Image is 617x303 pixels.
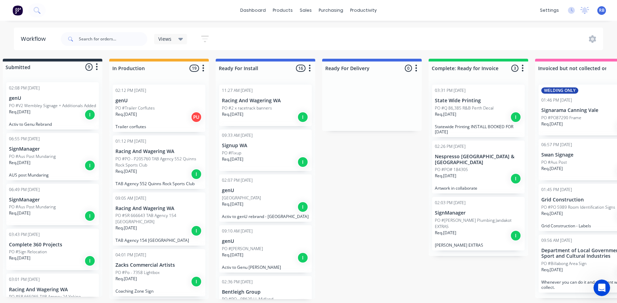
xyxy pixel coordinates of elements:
p: Req. [DATE] [115,225,137,231]
div: Send us a messageWe typically reply in under 10 minutes [7,82,131,108]
div: 03:01 PM [DATE] [9,276,40,283]
div: 11:27 AM [DATE] [222,87,253,94]
div: 03:43 PM [DATE]Complete 360 ProjectsPO #Sign RelocationReq.[DATE]I [6,229,99,270]
p: PO #PO87290 Frame [541,115,581,121]
div: 06:55 PM [DATE]SignManagerPO #Aus Post MundaringReq.[DATE]IAUS post Mundaring [6,133,99,180]
p: Hi [PERSON_NAME] [14,49,124,61]
p: [GEOGRAPHIC_DATA] [222,195,261,201]
p: PO #SR 665965 TAB Agency 24 Yokine [9,294,81,300]
div: 01:12 PM [DATE]Racing And Wagering WAPO #PO - P205760 TAB Agency 552 Quinns Rock Sports ClubReq.[... [113,135,205,189]
p: Req. [DATE] [9,160,30,166]
div: 02:12 PM [DATE]genUPO #Trailer CorflutesReq.[DATE]PUTrailer corflutes [113,85,205,132]
div: 02:03 PM [DATE] [435,200,466,206]
p: AUS post Mundaring [9,172,96,178]
p: PO #V2 Wembley Signage + Additionals Added [9,103,96,109]
p: Req. [DATE] [9,255,30,261]
div: I [191,225,202,236]
div: Send us a message [14,87,115,95]
div: 04:01 PM [DATE]Zacks Commercial ArtistsPO #Po - 7358 LightboxReq.[DATE]ICoaching Zone Sign [113,249,205,296]
p: Req. [DATE] [222,201,243,207]
p: Racing And Wagering WA [9,287,96,293]
div: PU [191,112,202,123]
p: PO #Po - 7358 Lightbox [115,269,160,276]
button: Share it with us [14,127,124,141]
div: I [297,112,308,123]
p: genU [115,98,203,104]
div: WELDING ONLY [541,87,578,94]
div: 02:08 PM [DATE] [9,85,40,91]
div: 09:10 AM [DATE]genUPO #[PERSON_NAME]Req.[DATE]IActiv to Genu [PERSON_NAME] [219,225,312,273]
p: PO #SR 666643 TAB Agency 154 [GEOGRAPHIC_DATA] [115,212,203,225]
span: News [80,233,93,238]
div: 06:57 PM [DATE] [541,142,572,148]
p: Nespresso [GEOGRAPHIC_DATA] & [GEOGRAPHIC_DATA] [435,154,522,165]
div: Factory Weekly Updates - [DATE] [14,167,112,174]
div: sales [296,5,315,16]
div: purchasing [315,5,347,16]
p: Signup WA [222,143,309,149]
p: PO #Aus Post Mundaring [9,153,56,160]
div: 04:01 PM [DATE] [115,252,146,258]
a: dashboard [237,5,269,16]
p: Req. [DATE] [9,109,30,115]
p: TAB Agency 552 Quinns Rock Sports Club [115,181,203,186]
p: Req. [DATE] [222,156,243,162]
div: 03:31 PM [DATE]State Wide PrintingPO #Q 86,385 R&B Perth DecalReq.[DATE]IStatewide Printing INSTA... [432,85,525,137]
div: We typically reply in under 10 minutes [14,95,115,102]
p: Complete 360 Projects [9,242,96,248]
p: PO #Sign Relocation [9,249,47,255]
div: 09:05 AM [DATE] [115,195,146,201]
p: PO #[PERSON_NAME] Plumbing Jandakot EXTRAS [435,217,522,230]
div: 06:55 PM [DATE] [9,136,40,142]
div: New feature [14,155,48,163]
p: PO #Aus Post [541,159,567,165]
p: PO #2 x racetrack banners [222,105,272,111]
p: PO #Aus Post Mundaring [9,204,56,210]
p: SignManager [435,210,522,216]
span: Views [158,35,171,42]
p: How can we help? [14,61,124,73]
div: 02:12 PM [DATE] [115,87,146,94]
p: TAB Agency 154 [GEOGRAPHIC_DATA] [115,238,203,243]
div: 01:46 PM [DATE] [541,97,572,103]
span: RB [599,7,605,13]
p: Bentleigh Group [222,289,309,295]
div: I [297,252,308,263]
p: Zacks Commercial Artists [115,262,203,268]
div: I [84,109,95,120]
div: settings [536,5,562,16]
div: I [297,157,308,168]
div: Workflow [21,35,49,43]
p: PO #PO# 184305 [435,167,468,173]
div: I [510,173,521,184]
div: 06:49 PM [DATE]SignManagerPO #Aus Post MundaringReq.[DATE]I [6,184,99,225]
p: Activ to Genu Rebrand [9,122,96,127]
p: State Wide Printing [435,98,522,104]
div: 09:05 AM [DATE]Racing And Wagering WAPO #SR 666643 TAB Agency 154 [GEOGRAPHIC_DATA]Req.[DATE]ITAB... [113,192,205,246]
p: genU [222,238,309,244]
img: Factory [12,5,23,16]
div: I [84,160,95,171]
div: products [269,5,296,16]
div: productivity [347,5,380,16]
span: Help [115,233,127,238]
div: 02:03 PM [DATE]SignManagerPO #[PERSON_NAME] Plumbing Jandakot EXTRASReq.[DATE]I[PERSON_NAME] EXTRAS [432,197,525,250]
p: Req. [DATE] [541,165,563,172]
p: Req. [DATE] [435,111,456,117]
p: Trailer corflutes [115,124,203,129]
p: Statewide Printing INSTALL BOOKED FOR [DATE] [435,124,522,134]
p: Req. [DATE] [115,276,137,282]
p: Racing And Wagering WA [115,149,203,154]
div: Hey, Factory pro there👋 [14,176,112,183]
p: Coaching Zone Sign [115,288,203,294]
div: 02:36 PM [DATE] [222,279,253,285]
span: Messages [40,233,64,238]
p: Activ to Genu [PERSON_NAME] [222,265,309,270]
div: 02:26 PM [DATE] [435,143,466,150]
div: I [191,276,202,287]
div: 09:56 AM [DATE] [541,237,572,244]
p: Req. [DATE] [541,210,563,217]
p: Req. [DATE] [115,168,137,174]
div: 06:49 PM [DATE] [9,187,40,193]
p: PO #PO - 98620 LL Midland [222,296,273,302]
